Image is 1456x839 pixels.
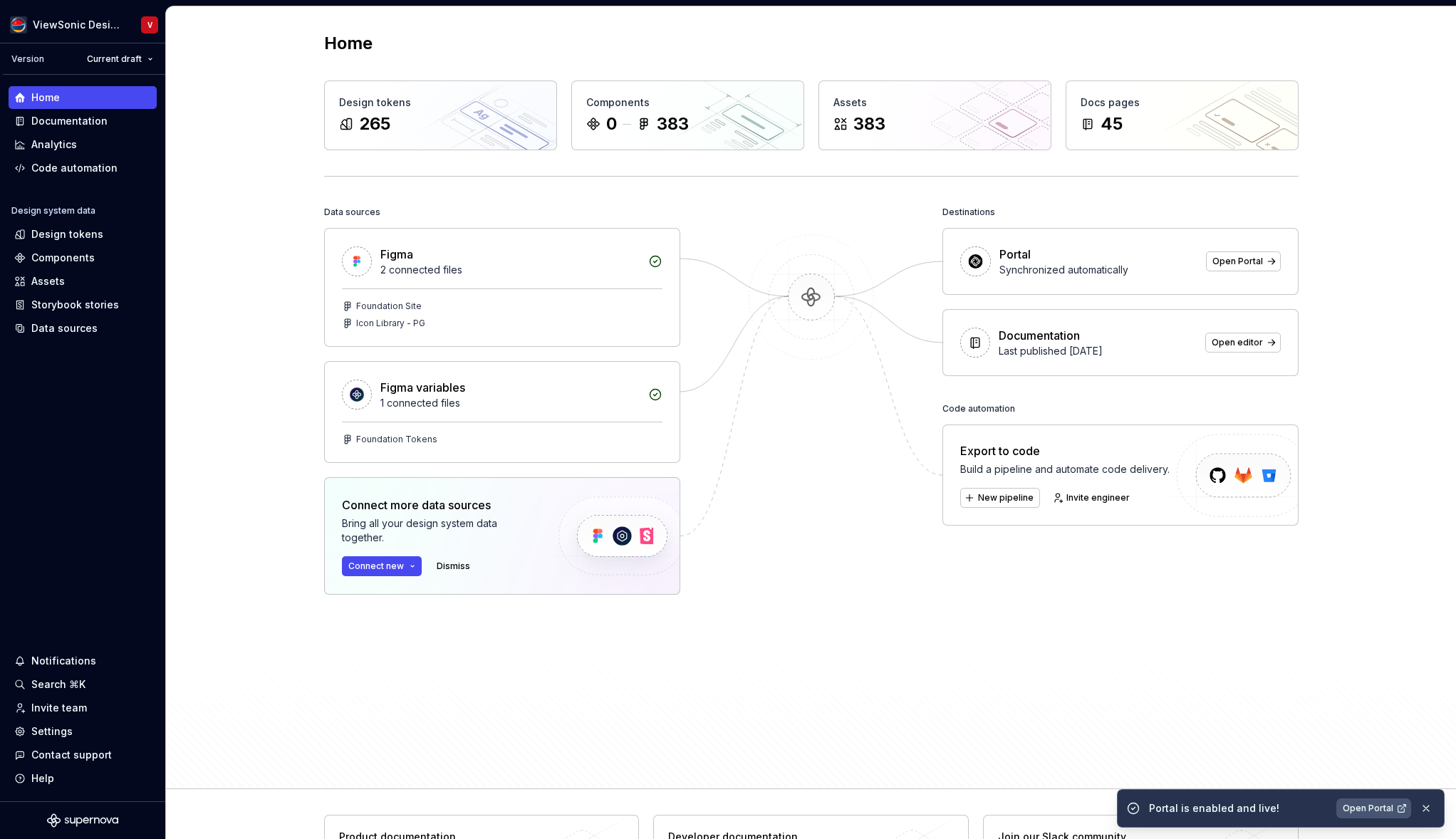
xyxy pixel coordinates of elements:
[324,32,373,55] h2: Home
[324,361,680,463] a: Figma variables1 connected filesFoundation Tokens
[31,771,54,786] div: Help
[1066,492,1130,504] span: Invite engineer
[1336,798,1411,818] a: Open Portal
[380,246,413,263] div: Figma
[1205,333,1281,353] a: Open editor
[356,434,437,445] div: Foundation Tokens
[9,157,157,179] a: Code automation
[380,379,465,396] div: Figma variables
[606,113,617,135] div: 0
[3,9,162,40] button: ViewSonic Design SystemV
[31,677,85,692] div: Search ⌘K
[571,80,804,150] a: Components0383
[31,90,60,105] div: Home
[1212,337,1263,348] span: Open editor
[31,701,87,715] div: Invite team
[356,301,422,312] div: Foundation Site
[9,720,157,743] a: Settings
[1081,95,1284,110] div: Docs pages
[657,113,689,135] div: 383
[380,263,640,277] div: 2 connected files
[10,16,27,33] img: c932e1d8-b7d6-4eaa-9a3f-1bdf2902ae77.png
[9,767,157,790] button: Help
[9,223,157,246] a: Design tokens
[1206,251,1281,271] a: Open Portal
[9,744,157,766] button: Contact support
[31,161,118,175] div: Code automation
[1212,256,1263,267] span: Open Portal
[9,246,157,269] a: Components
[9,86,157,109] a: Home
[1343,803,1393,814] span: Open Portal
[430,556,477,576] button: Dismiss
[942,202,995,222] div: Destinations
[33,18,124,32] div: ViewSonic Design System
[999,246,1031,263] div: Portal
[999,263,1197,277] div: Synchronized automatically
[1101,113,1123,135] div: 45
[359,113,390,135] div: 265
[31,724,73,739] div: Settings
[31,274,65,288] div: Assets
[342,556,422,576] button: Connect new
[324,80,557,150] a: Design tokens265
[47,813,118,828] svg: Supernova Logo
[818,80,1051,150] a: Assets383
[960,462,1170,476] div: Build a pipeline and automate code delivery.
[11,53,44,65] div: Version
[147,19,152,31] div: V
[1066,80,1299,150] a: Docs pages45
[9,110,157,132] a: Documentation
[31,114,108,128] div: Documentation
[9,317,157,340] a: Data sources
[1049,488,1136,508] a: Invite engineer
[942,399,1015,419] div: Code automation
[9,270,157,293] a: Assets
[342,496,534,514] div: Connect more data sources
[80,49,160,69] button: Current draft
[324,202,380,222] div: Data sources
[853,113,885,135] div: 383
[833,95,1036,110] div: Assets
[31,748,112,762] div: Contact support
[339,95,542,110] div: Design tokens
[9,133,157,156] a: Analytics
[356,318,425,329] div: Icon Library - PG
[9,293,157,316] a: Storybook stories
[348,561,404,572] span: Connect new
[978,492,1034,504] span: New pipeline
[31,137,77,152] div: Analytics
[87,53,142,65] span: Current draft
[9,650,157,672] button: Notifications
[31,251,95,265] div: Components
[1149,801,1328,815] div: Portal is enabled and live!
[11,205,95,217] div: Design system data
[380,396,640,410] div: 1 connected files
[960,488,1040,508] button: New pipeline
[9,673,157,696] button: Search ⌘K
[999,344,1197,358] div: Last published [DATE]
[999,327,1080,344] div: Documentation
[324,228,680,347] a: Figma2 connected filesFoundation SiteIcon Library - PG
[960,442,1170,459] div: Export to code
[31,298,119,312] div: Storybook stories
[31,227,103,241] div: Design tokens
[31,321,98,335] div: Data sources
[342,516,534,545] div: Bring all your design system data together.
[9,697,157,719] a: Invite team
[31,654,96,668] div: Notifications
[437,561,470,572] span: Dismiss
[586,95,789,110] div: Components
